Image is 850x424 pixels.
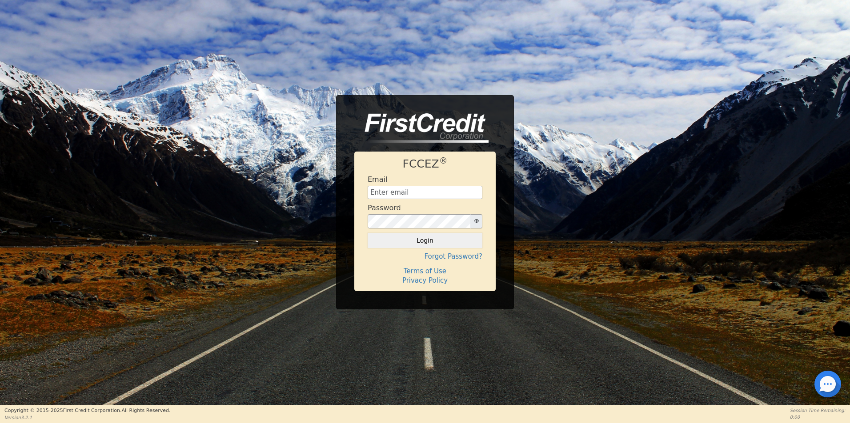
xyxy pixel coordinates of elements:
[368,186,482,199] input: Enter email
[121,408,170,413] span: All Rights Reserved.
[790,414,846,420] p: 0:00
[368,175,387,184] h4: Email
[368,157,482,171] h1: FCCEZ
[368,204,401,212] h4: Password
[368,267,482,275] h4: Terms of Use
[354,113,489,143] img: logo-CMu_cnol.png
[4,414,170,421] p: Version 3.2.1
[790,407,846,414] p: Session Time Remaining:
[439,156,448,165] sup: ®
[368,214,471,228] input: password
[368,233,482,248] button: Login
[4,407,170,415] p: Copyright © 2015- 2025 First Credit Corporation.
[368,252,482,260] h4: Forgot Password?
[368,276,482,284] h4: Privacy Policy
